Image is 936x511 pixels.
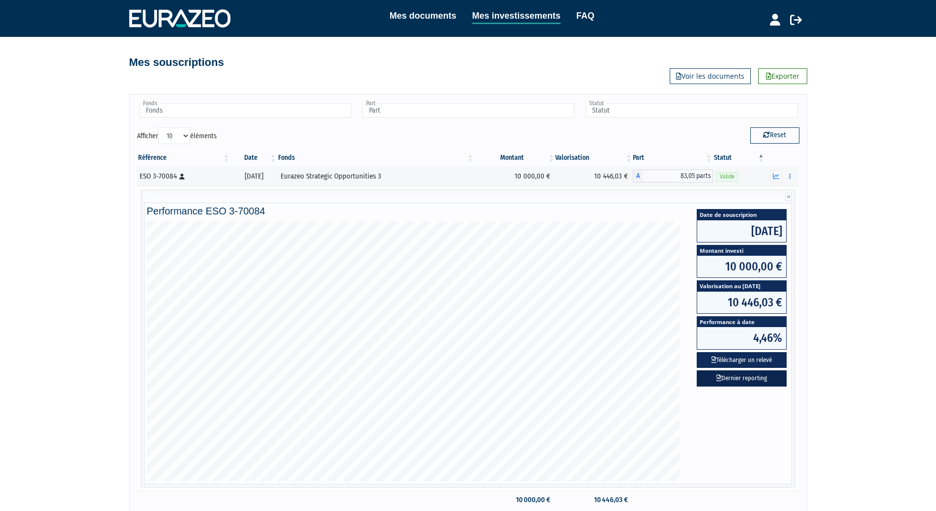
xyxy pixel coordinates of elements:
h4: Performance ESO 3-70084 [147,206,790,216]
span: 10 446,03 € [697,292,786,313]
span: 83,05 parts [643,170,713,182]
th: Valorisation: activer pour trier la colonne par ordre croissant [555,150,633,166]
span: Montant investi [697,245,786,256]
div: Eurazeo Strategic Opportunities 3 [281,171,471,181]
a: Mes investissements [472,9,561,24]
th: Part: activer pour trier la colonne par ordre croissant [633,150,713,166]
a: Exporter [758,68,807,84]
td: 10 446,03 € [555,166,633,186]
span: Valorisation au [DATE] [697,281,786,291]
div: ESO 3-70084 [140,171,227,181]
i: [Français] Personne physique [179,174,185,180]
td: 10 000,00 € [475,491,556,509]
div: A - Eurazeo Strategic Opportunities 3 [633,170,713,182]
td: 10 000,00 € [475,166,556,186]
th: Date: activer pour trier la colonne par ordre croissant [230,150,277,166]
th: Fonds: activer pour trier la colonne par ordre croissant [277,150,474,166]
th: Statut : activer pour trier la colonne par ordre d&eacute;croissant [713,150,765,166]
span: Performance à date [697,317,786,327]
span: [DATE] [697,220,786,242]
td: 10 446,03 € [555,491,633,509]
h4: Mes souscriptions [129,57,224,68]
a: FAQ [576,9,595,23]
span: A [633,170,643,182]
span: 10 000,00 € [697,256,786,277]
img: 1732889491-logotype_eurazeo_blanc_rvb.png [129,9,230,27]
a: Dernier reporting [697,370,787,387]
button: Télécharger un relevé [697,352,787,368]
label: Afficher éléments [137,127,217,144]
a: Mes documents [390,9,456,23]
span: 4,46% [697,327,786,349]
a: Voir les documents [670,68,751,84]
span: Valide [716,172,738,181]
th: Montant: activer pour trier la colonne par ordre croissant [475,150,556,166]
button: Reset [750,127,799,143]
span: Date de souscription [697,210,786,220]
div: [DATE] [234,171,274,181]
th: Référence : activer pour trier la colonne par ordre croissant [137,150,231,166]
select: Afficheréléments [158,127,190,144]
